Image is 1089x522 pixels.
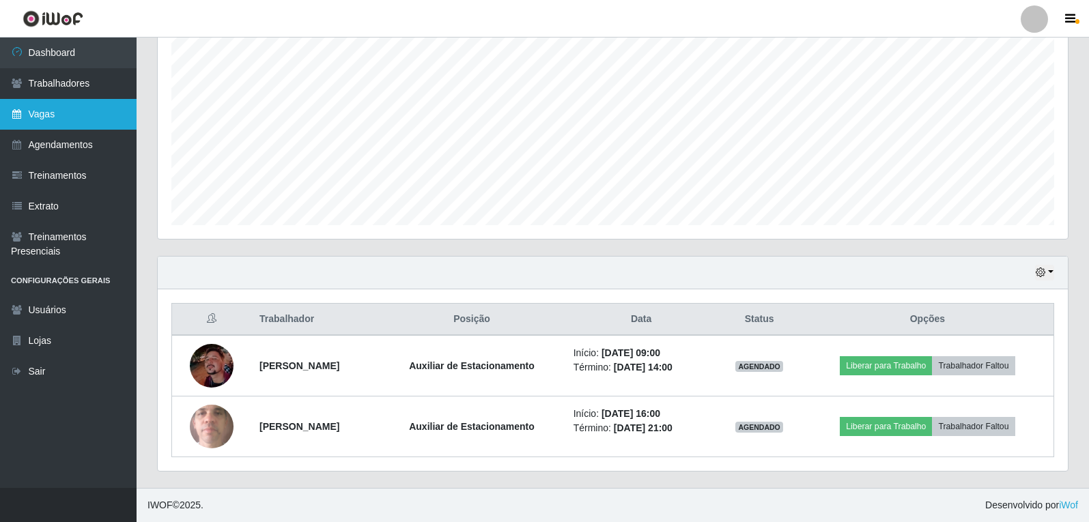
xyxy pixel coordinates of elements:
strong: [PERSON_NAME] [259,360,339,371]
time: [DATE] 16:00 [602,408,660,419]
li: Término: [574,421,709,435]
th: Trabalhador [251,304,378,336]
th: Posição [378,304,565,336]
button: Liberar para Trabalho [840,356,932,375]
img: 1726241705865.jpeg [190,344,234,388]
button: Trabalhador Faltou [932,417,1015,436]
span: IWOF [147,499,173,510]
span: AGENDADO [735,361,783,372]
li: Término: [574,360,709,375]
time: [DATE] 09:00 [602,347,660,358]
span: Desenvolvido por [985,498,1078,512]
time: [DATE] 14:00 [614,362,673,373]
th: Status [718,304,802,336]
span: © 2025 . [147,498,203,512]
a: iWof [1059,499,1078,510]
th: Opções [802,304,1054,336]
img: CoreUI Logo [23,10,83,27]
th: Data [565,304,718,336]
strong: Auxiliar de Estacionamento [409,360,535,371]
button: Trabalhador Faltou [932,356,1015,375]
img: 1693157751298.jpeg [190,388,234,465]
span: AGENDADO [735,422,783,433]
time: [DATE] 21:00 [614,422,673,433]
li: Início: [574,346,709,360]
button: Liberar para Trabalho [840,417,932,436]
strong: Auxiliar de Estacionamento [409,421,535,432]
li: Início: [574,407,709,421]
strong: [PERSON_NAME] [259,421,339,432]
